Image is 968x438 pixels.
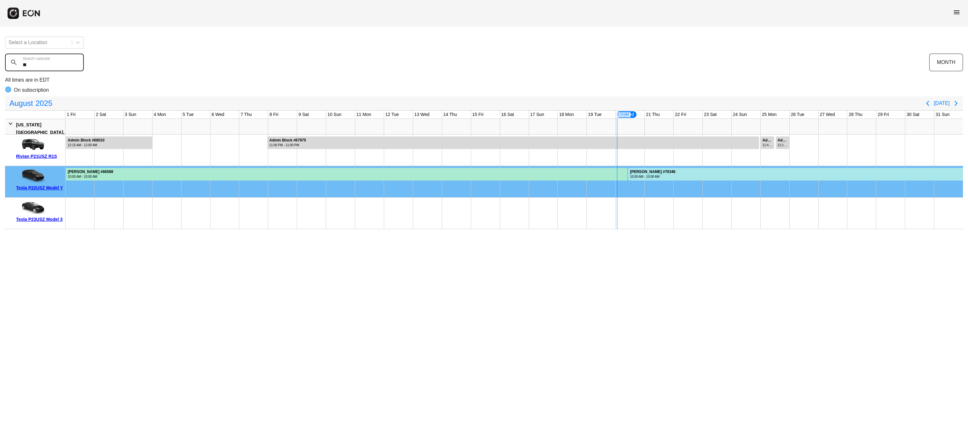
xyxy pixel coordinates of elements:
[760,135,775,149] div: Rented for 1 days by Admin Block Current status is rental
[16,216,63,223] div: Tesla P23USZ Model 3
[929,54,963,71] button: MONTH
[778,143,789,147] div: 12:15 PM - 12:00 AM
[68,138,105,143] div: Admin Block #68010
[905,111,920,118] div: 30 Sat
[66,135,153,149] div: Rented for 6 days by Admin Block Current status is rental
[68,174,113,179] div: 10:00 AM - 10:00 AM
[297,111,310,118] div: 9 Sat
[66,166,628,181] div: Rented for 30 days by Vichniakov Kristina Current status is rental
[674,111,688,118] div: 22 Fri
[529,111,545,118] div: 17 Sun
[16,121,64,144] div: [US_STATE][GEOGRAPHIC_DATA], [GEOGRAPHIC_DATA]
[210,111,226,118] div: 6 Wed
[16,200,48,216] img: car
[790,111,806,118] div: 26 Tue
[587,111,603,118] div: 19 Tue
[66,111,77,118] div: 1 Fri
[16,137,48,153] img: car
[384,111,400,118] div: 12 Tue
[934,111,951,118] div: 31 Sun
[953,9,960,16] span: menu
[14,86,49,94] p: On subscription
[16,153,63,160] div: Rivian P21USZ R1S
[471,111,485,118] div: 15 Fri
[5,76,963,84] p: All times are in EDT
[558,111,575,118] div: 18 Mon
[269,138,306,143] div: Admin Block #67975
[268,111,279,118] div: 8 Fri
[732,111,748,118] div: 24 Sun
[23,56,50,61] label: Search calendar
[500,111,515,118] div: 16 Sat
[153,111,167,118] div: 4 Mon
[763,143,774,147] div: 11:45 PM - 11:30 AM
[269,143,306,147] div: 11:00 PM - 11:00 PM
[847,111,863,118] div: 28 Thu
[645,111,661,118] div: 21 Thu
[355,111,372,118] div: 11 Mon
[628,166,963,181] div: Rented for 30 days by Vichniakov Kristina Current status is confirmed
[413,111,431,118] div: 13 Wed
[68,143,105,147] div: 12:15 AM - 12:00 AM
[934,98,950,109] button: [DATE]
[16,168,48,184] img: car
[876,111,890,118] div: 29 Fri
[763,138,774,143] div: Admin Block #68996
[778,138,789,143] div: Admin Block #70193
[267,135,759,149] div: Rented for 17 days by Admin Block Current status is rental
[703,111,718,118] div: 23 Sat
[921,97,934,110] button: Previous page
[124,111,138,118] div: 3 Sun
[819,111,836,118] div: 27 Wed
[950,97,962,110] button: Next page
[6,97,56,110] button: August2025
[761,111,778,118] div: 25 Mon
[616,111,637,118] div: 20 Wed
[239,111,253,118] div: 7 Thu
[630,174,675,179] div: 10:00 AM - 10:00 AM
[34,97,54,110] span: 2025
[8,97,34,110] span: August
[16,184,63,192] div: Tesla P22USZ Model Y
[326,111,343,118] div: 10 Sun
[630,170,675,174] div: [PERSON_NAME] #70346
[68,170,113,174] div: [PERSON_NAME] #66588
[775,135,790,149] div: Rented for 1 days by Admin Block Current status is rental
[95,111,107,118] div: 2 Sat
[442,111,458,118] div: 14 Thu
[181,111,195,118] div: 5 Tue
